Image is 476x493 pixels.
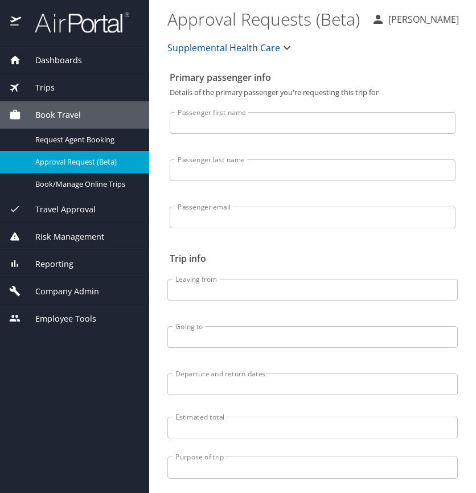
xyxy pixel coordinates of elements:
h2: Primary passenger info [170,68,456,87]
span: Reporting [21,258,73,270]
img: icon-airportal.png [10,11,22,34]
span: Approval Request (Beta) [35,157,136,167]
h1: Approval Requests (Beta) [167,1,362,36]
span: Travel Approval [21,203,96,216]
span: Company Admin [21,285,99,298]
button: Supplemental Health Care [163,36,298,59]
span: Dashboards [21,54,82,67]
span: Request Agent Booking [35,134,136,145]
span: Book Travel [21,109,81,121]
img: airportal-logo.png [22,11,129,34]
span: Risk Management [21,231,104,243]
span: Employee Tools [21,313,96,325]
button: [PERSON_NAME] [367,9,463,30]
span: Book/Manage Online Trips [35,179,136,190]
h2: Trip info [170,249,456,268]
p: [PERSON_NAME] [385,13,459,26]
span: Trips [21,81,55,94]
span: Supplemental Health Care [167,40,280,56]
p: Details of the primary passenger you're requesting this trip for [170,89,456,96]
